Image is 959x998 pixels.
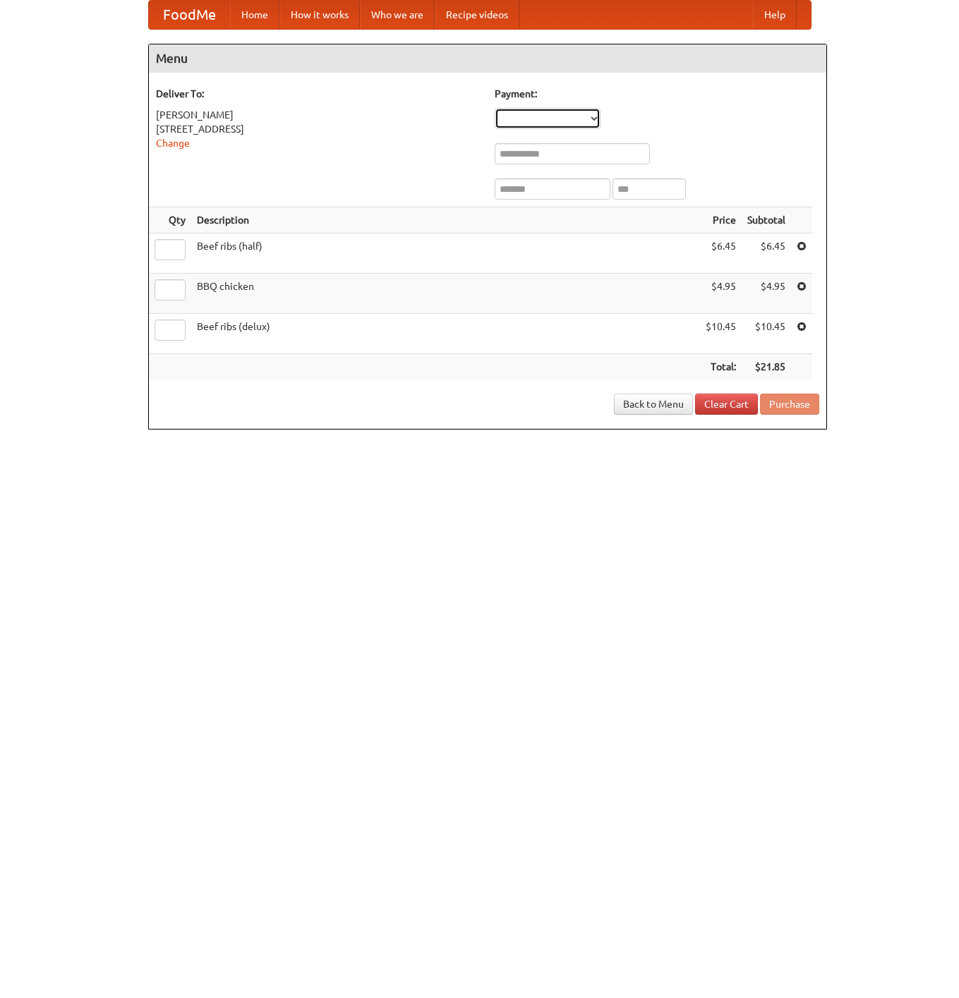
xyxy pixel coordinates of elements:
h5: Payment: [495,87,819,101]
td: $10.45 [700,314,742,354]
h4: Menu [149,44,826,73]
div: [STREET_ADDRESS] [156,122,481,136]
th: Qty [149,207,191,233]
a: Home [230,1,279,29]
a: How it works [279,1,360,29]
td: $6.45 [700,233,742,274]
td: Beef ribs (delux) [191,314,700,354]
a: Recipe videos [435,1,519,29]
th: Subtotal [742,207,791,233]
td: Beef ribs (half) [191,233,700,274]
td: $6.45 [742,233,791,274]
a: FoodMe [149,1,230,29]
a: Clear Cart [695,394,758,415]
td: BBQ chicken [191,274,700,314]
td: $4.95 [742,274,791,314]
div: [PERSON_NAME] [156,108,481,122]
a: Change [156,138,190,149]
th: Description [191,207,700,233]
td: $10.45 [742,314,791,354]
h5: Deliver To: [156,87,481,101]
td: $4.95 [700,274,742,314]
th: $21.85 [742,354,791,380]
a: Back to Menu [614,394,693,415]
a: Help [753,1,797,29]
th: Total: [700,354,742,380]
a: Who we are [360,1,435,29]
th: Price [700,207,742,233]
button: Purchase [760,394,819,415]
